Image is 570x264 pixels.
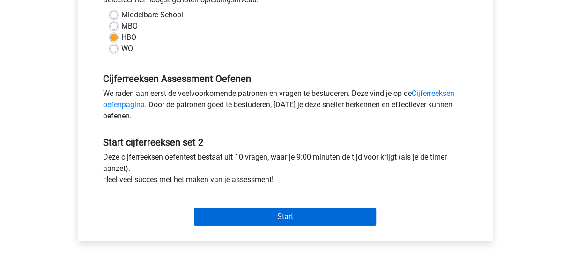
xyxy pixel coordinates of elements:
label: MBO [121,21,138,32]
div: Deze cijferreeksen oefentest bestaat uit 10 vragen, waar je 9:00 minuten de tijd voor krijgt (als... [96,152,474,189]
input: Start [194,208,376,226]
label: Middelbare School [121,9,183,21]
h5: Start cijferreeksen set 2 [103,137,467,148]
label: HBO [121,32,136,43]
div: We raden aan eerst de veelvoorkomende patronen en vragen te bestuderen. Deze vind je op de . Door... [96,88,474,125]
h5: Cijferreeksen Assessment Oefenen [103,73,467,84]
label: WO [121,43,133,54]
